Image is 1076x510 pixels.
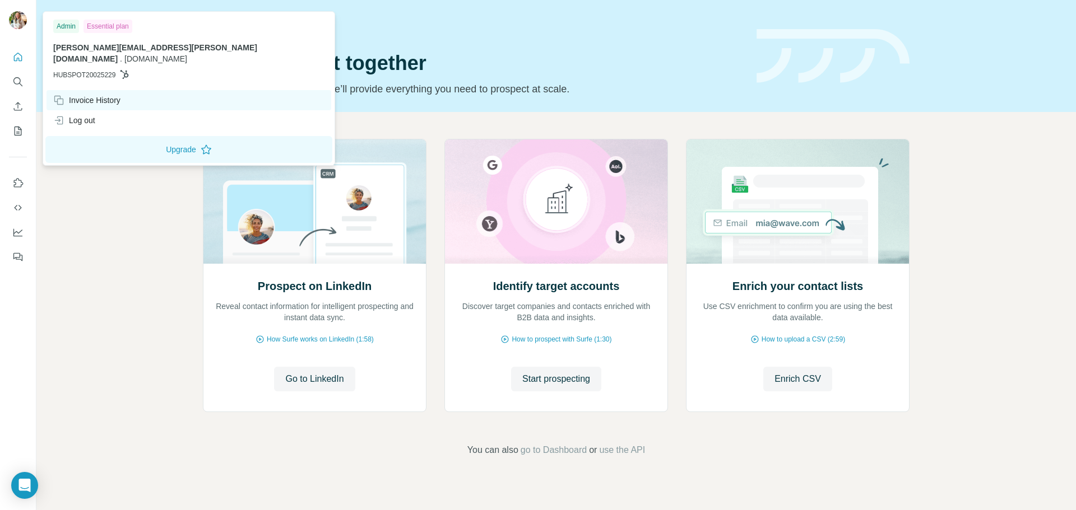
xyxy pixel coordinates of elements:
button: Enrich CSV [763,367,832,391]
span: HUBSPOT20025229 [53,70,115,80]
button: go to Dashboard [521,443,587,457]
span: [DOMAIN_NAME] [124,54,187,63]
span: or [589,443,597,457]
button: Search [9,72,27,92]
h1: Let’s prospect together [203,52,743,74]
p: Use CSV enrichment to confirm you are using the best data available. [698,301,898,323]
div: Quick start [203,21,743,32]
button: Start prospecting [511,367,601,391]
h2: Enrich your contact lists [732,278,863,294]
span: Start prospecting [522,372,590,386]
button: Enrich CSV [9,96,27,116]
span: [PERSON_NAME][EMAIL_ADDRESS][PERSON_NAME][DOMAIN_NAME] [53,43,257,63]
span: Go to LinkedIn [285,372,344,386]
button: Dashboard [9,222,27,242]
span: How Surfe works on LinkedIn (1:58) [267,334,374,344]
h2: Prospect on LinkedIn [258,278,372,294]
p: Pick your starting point and we’ll provide everything you need to prospect at scale. [203,81,743,97]
img: Identify target accounts [444,139,668,264]
div: Log out [53,115,95,126]
img: banner [757,29,910,83]
span: Enrich CSV [774,372,821,386]
button: Quick start [9,47,27,67]
span: . [120,54,122,63]
span: How to upload a CSV (2:59) [762,334,845,344]
p: Reveal contact information for intelligent prospecting and instant data sync. [215,301,415,323]
button: Use Surfe on LinkedIn [9,173,27,193]
button: Upgrade [45,136,332,163]
img: Avatar [9,11,27,29]
div: Admin [53,20,79,33]
span: How to prospect with Surfe (1:30) [512,334,611,344]
button: Feedback [9,247,27,267]
div: Essential plan [84,20,132,33]
button: use the API [599,443,645,457]
h2: Identify target accounts [493,278,620,294]
img: Prospect on LinkedIn [203,139,426,264]
span: You can also [467,443,518,457]
button: Use Surfe API [9,198,27,218]
button: Go to LinkedIn [274,367,355,391]
button: My lists [9,121,27,141]
div: Open Intercom Messenger [11,472,38,499]
div: Invoice History [53,95,120,106]
img: Enrich your contact lists [686,139,910,264]
p: Discover target companies and contacts enriched with B2B data and insights. [456,301,656,323]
